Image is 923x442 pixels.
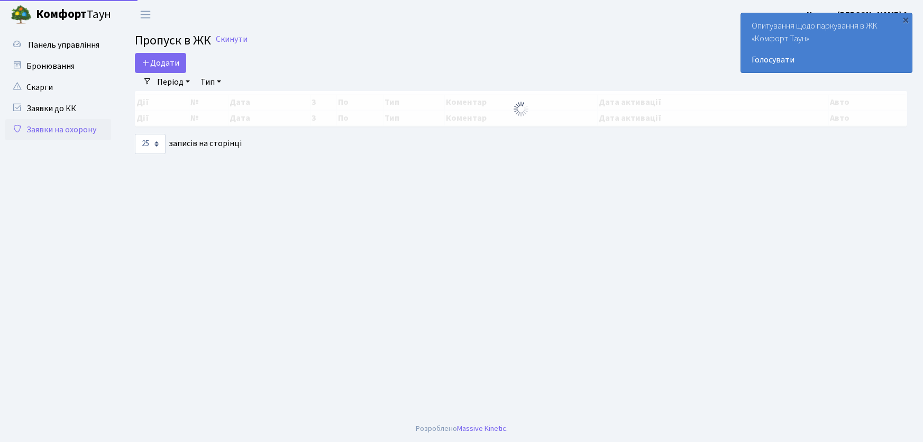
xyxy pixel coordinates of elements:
b: Цитрус [PERSON_NAME] А. [807,9,910,21]
a: Додати [135,53,186,73]
label: записів на сторінці [135,134,242,154]
a: Скинути [216,34,248,44]
span: Пропуск в ЖК [135,31,211,50]
a: Панель управління [5,34,111,56]
div: Розроблено . [416,423,508,435]
img: logo.png [11,4,32,25]
a: Бронювання [5,56,111,77]
a: Цитрус [PERSON_NAME] А. [807,8,910,21]
a: Тип [196,73,225,91]
a: Голосувати [752,53,901,66]
b: Комфорт [36,6,87,23]
a: Скарги [5,77,111,98]
div: Опитування щодо паркування в ЖК «Комфорт Таун» [741,13,912,73]
a: Massive Kinetic [457,423,506,434]
select: записів на сторінці [135,134,166,154]
span: Таун [36,6,111,24]
img: Обробка... [513,101,529,118]
a: Заявки до КК [5,98,111,119]
a: Період [153,73,194,91]
span: Панель управління [28,39,99,51]
div: × [900,14,911,25]
button: Переключити навігацію [132,6,159,23]
a: Заявки на охорону [5,119,111,140]
span: Додати [142,57,179,69]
